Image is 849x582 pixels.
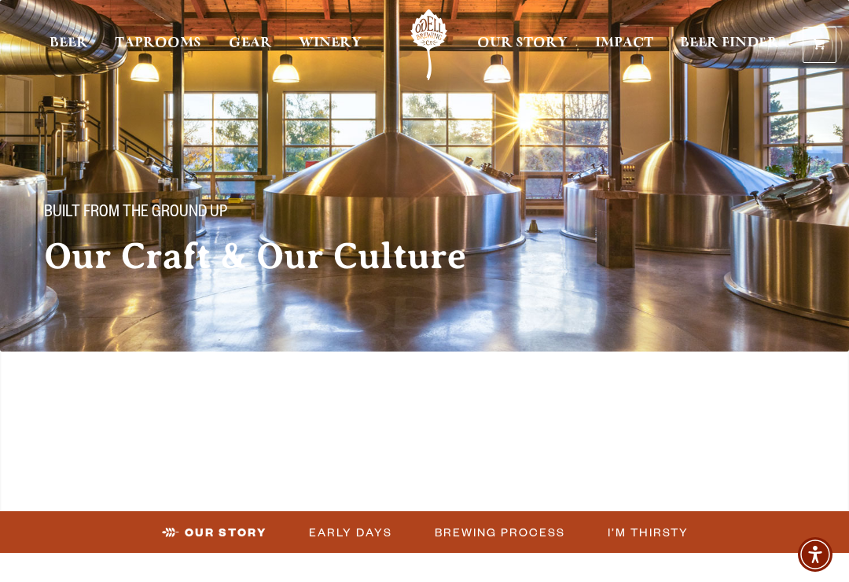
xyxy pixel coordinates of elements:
[309,521,392,543] span: Early Days
[798,537,832,572] div: Accessibility Menu
[44,237,535,276] h2: Our Craft & Our Culture
[477,37,568,50] span: Our Story
[680,37,779,50] span: Beer Finder
[467,9,578,80] a: Our Story
[105,9,211,80] a: Taprooms
[50,37,88,50] span: Beer
[598,521,696,543] a: I’m Thirsty
[289,9,372,80] a: Winery
[153,521,274,543] a: Our Story
[44,204,227,224] span: Built From The Ground Up
[185,521,266,543] span: Our Story
[435,521,565,543] span: Brewing Process
[115,37,201,50] span: Taprooms
[595,37,653,50] span: Impact
[39,9,98,80] a: Beer
[299,37,362,50] span: Winery
[219,9,282,80] a: Gear
[670,9,789,80] a: Beer Finder
[425,521,573,543] a: Brewing Process
[300,521,400,543] a: Early Days
[229,37,272,50] span: Gear
[608,521,689,543] span: I’m Thirsty
[585,9,663,80] a: Impact
[399,9,458,80] a: Odell Home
